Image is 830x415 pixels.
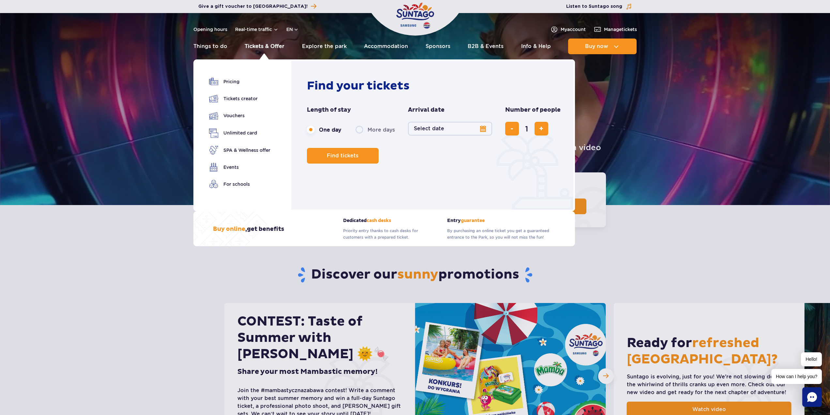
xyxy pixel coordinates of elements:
[209,94,270,103] a: Tickets creator
[307,148,379,164] button: Find tickets
[447,228,555,241] p: By purchasing an online ticket you get a guaranteed entrance to the Park, so you will not miss th...
[307,79,410,93] strong: Find your tickets
[505,122,519,136] button: remove ticket
[286,26,299,33] button: en
[209,146,270,155] a: SPA & Wellness offer
[364,39,408,54] a: Accommodation
[307,106,351,114] span: Length of stay
[594,25,637,33] a: Managetickets
[408,122,492,136] button: Select date
[209,77,270,86] a: Pricing
[585,43,608,49] span: Buy now
[209,128,270,138] a: Unlimited card
[209,163,270,172] a: Events
[355,123,395,136] label: More days
[604,26,637,33] span: Manage tickets
[447,218,555,223] strong: Entry
[245,39,284,54] a: Tickets & Offer
[426,39,450,54] a: Sponsors
[213,225,284,233] h3: , get benefits
[343,228,437,241] p: Priority entry thanks to cash desks for customers with a prepared ticket.
[302,39,347,54] a: Explore the park
[307,106,561,164] form: Planning your visit to Park of Poland
[193,39,227,54] a: Things to do
[802,387,822,407] div: Chat
[235,27,279,32] button: Real-time traffic
[461,218,485,223] span: guarantee
[771,369,822,384] span: How can I help you?
[468,39,504,54] a: B2B & Events
[801,352,822,366] span: Hello!
[521,39,551,54] a: Info & Help
[209,180,270,189] a: For schools
[535,122,548,136] button: add ticket
[327,153,358,159] span: Find tickets
[505,106,561,114] span: Number of people
[519,121,535,136] input: number of tickets
[408,106,445,114] span: Arrival date
[307,123,341,136] label: One day
[550,25,586,33] a: Myaccount
[561,26,586,33] span: My account
[213,225,245,233] span: Buy online
[209,111,270,120] a: Vouchers
[367,218,391,223] span: cash desks
[193,26,227,33] a: Opening hours
[568,39,637,54] button: Buy now
[343,218,437,223] strong: Dedicated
